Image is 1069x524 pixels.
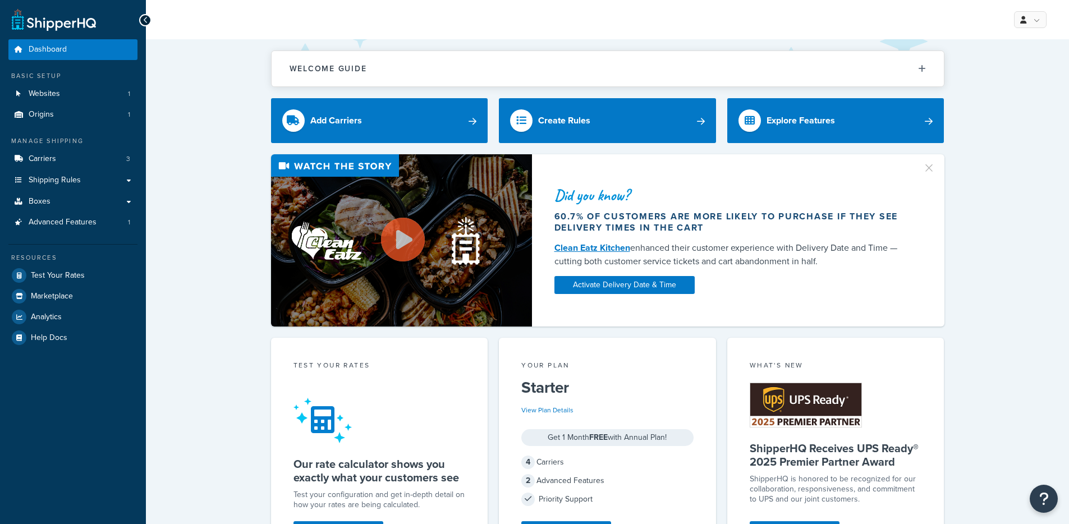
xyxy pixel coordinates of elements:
li: Advanced Features [8,212,137,233]
button: Welcome Guide [272,51,944,86]
a: Dashboard [8,39,137,60]
div: Create Rules [538,113,590,128]
div: enhanced their customer experience with Delivery Date and Time — cutting both customer service ti... [554,241,909,268]
a: Create Rules [499,98,716,143]
div: Did you know? [554,187,909,203]
div: 60.7% of customers are more likely to purchase if they see delivery times in the cart [554,211,909,233]
div: What's New [750,360,922,373]
li: Websites [8,84,137,104]
span: Advanced Features [29,218,97,227]
a: Add Carriers [271,98,488,143]
span: 1 [128,89,130,99]
a: View Plan Details [521,405,574,415]
span: Analytics [31,312,62,322]
li: Carriers [8,149,137,169]
a: Origins1 [8,104,137,125]
div: Test your configuration and get in-depth detail on how your rates are being calculated. [293,490,466,510]
div: Your Plan [521,360,694,373]
div: Advanced Features [521,473,694,489]
h5: Our rate calculator shows you exactly what your customers see [293,457,466,484]
div: Carriers [521,454,694,470]
a: Marketplace [8,286,137,306]
h5: ShipperHQ Receives UPS Ready® 2025 Premier Partner Award [750,442,922,468]
span: Dashboard [29,45,67,54]
div: Explore Features [767,113,835,128]
div: Priority Support [521,491,694,507]
div: Manage Shipping [8,136,137,146]
span: Carriers [29,154,56,164]
div: Basic Setup [8,71,137,81]
a: Activate Delivery Date & Time [554,276,695,294]
span: 4 [521,456,535,469]
img: Video thumbnail [271,154,532,327]
div: Test your rates [293,360,466,373]
span: Websites [29,89,60,99]
h5: Starter [521,379,694,397]
div: Get 1 Month with Annual Plan! [521,429,694,446]
strong: FREE [589,431,608,443]
a: Help Docs [8,328,137,348]
a: Advanced Features1 [8,212,137,233]
a: Boxes [8,191,137,212]
span: 3 [126,154,130,164]
span: Test Your Rates [31,271,85,281]
span: Origins [29,110,54,119]
span: 1 [128,218,130,227]
a: Websites1 [8,84,137,104]
a: Explore Features [727,98,944,143]
a: Test Your Rates [8,265,137,286]
a: Shipping Rules [8,170,137,191]
h2: Welcome Guide [290,65,367,73]
button: Open Resource Center [1030,485,1058,513]
a: Carriers3 [8,149,137,169]
span: Shipping Rules [29,176,81,185]
p: ShipperHQ is honored to be recognized for our collaboration, responsiveness, and commitment to UP... [750,474,922,504]
span: Marketplace [31,292,73,301]
span: 2 [521,474,535,488]
span: Boxes [29,197,51,206]
span: 1 [128,110,130,119]
div: Resources [8,253,137,263]
span: Help Docs [31,333,67,343]
li: Origins [8,104,137,125]
div: Add Carriers [310,113,362,128]
a: Clean Eatz Kitchen [554,241,630,254]
a: Analytics [8,307,137,327]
